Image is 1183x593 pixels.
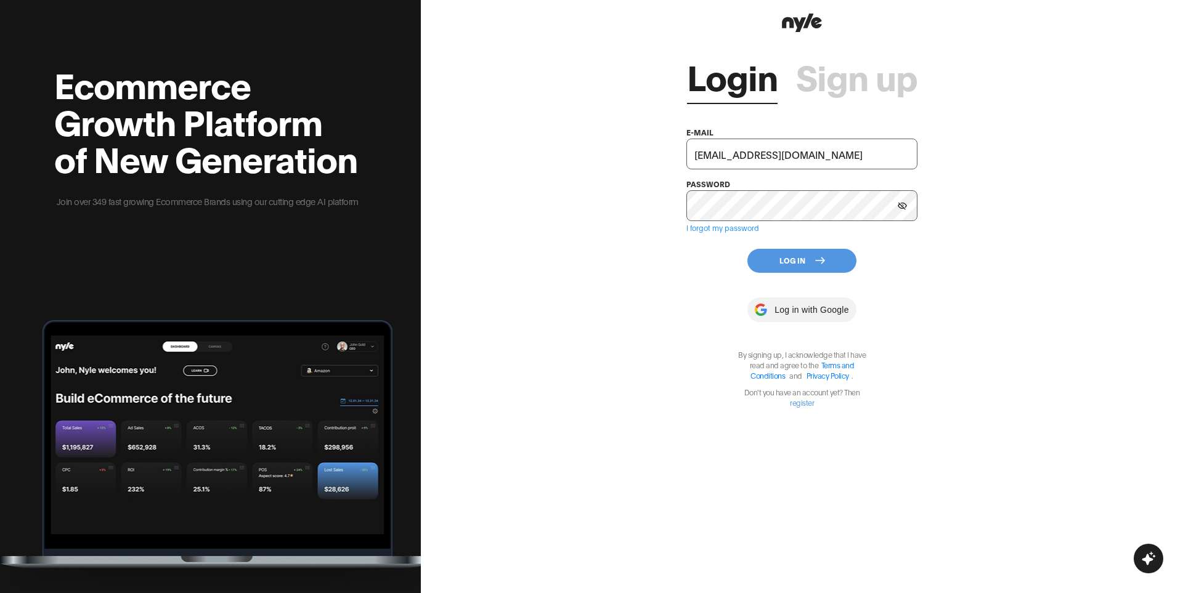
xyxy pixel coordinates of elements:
[54,65,360,176] h2: Ecommerce Growth Platform of New Generation
[686,179,730,188] label: password
[54,195,360,208] p: Join over 349 fast growing Ecommerce Brands using our cutting edge AI platform
[686,127,713,137] label: e-mail
[686,223,759,232] a: I forgot my password
[790,398,814,407] a: register
[731,387,873,408] p: Don't you have an account yet? Then
[687,57,778,94] a: Login
[807,371,849,380] a: Privacy Policy
[731,349,873,381] p: By signing up, I acknowledge that I have read and agree to the .
[747,297,856,322] button: Log in with Google
[786,371,805,380] span: and
[747,249,856,273] button: Log In
[796,57,917,94] a: Sign up
[750,360,854,380] a: Terms and Conditions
